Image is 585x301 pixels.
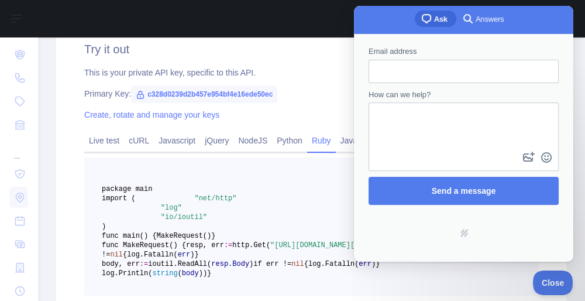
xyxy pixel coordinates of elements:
span: { [304,260,308,268]
span: ioutil.ReadAll( [148,260,211,268]
span: nil [110,251,123,259]
span: func MakeRequest() { [102,241,186,249]
span: nil [291,260,304,268]
span: package main [102,185,152,193]
span: { [123,251,127,259]
span: c328d0239d2b457e954bf4e16ede50ec [131,85,277,103]
span: := [224,241,232,249]
span: string [152,269,177,278]
span: ) [249,260,253,268]
iframe: Help Scout Beacon - Live Chat, Contact Form, and Knowledge Base [354,6,573,262]
span: ) [190,251,194,259]
div: ... [9,138,28,161]
span: body [182,269,199,278]
div: This is your private API key, specific to this API. [84,67,538,78]
span: ) [371,260,376,268]
span: func main() { [102,232,157,240]
a: jQuery [200,131,233,150]
a: NodeJS [233,131,272,150]
a: Create, rotate and manage your keys [84,110,219,119]
span: err [178,251,191,259]
span: } [207,269,211,278]
span: } [194,251,198,259]
span: resp, err [186,241,224,249]
a: Python [272,131,307,150]
div: Primary Key: [84,88,538,100]
span: ) [102,223,106,231]
h2: Try it out [84,41,538,57]
a: cURL [124,131,154,150]
span: log.Println( [102,269,152,278]
a: Ruby [307,131,336,150]
span: log.Fatalln( [308,260,359,268]
a: Live test [84,131,124,150]
span: "io/ioutil" [161,213,207,221]
span: } [211,232,215,240]
span: := [140,260,148,268]
span: MakeRequest() [157,232,212,240]
a: Javascript [154,131,200,150]
span: ( [178,269,182,278]
a: Java [336,131,363,150]
iframe: Help Scout Beacon - Close [533,271,573,295]
span: } [376,260,380,268]
span: err [359,260,371,268]
span: log.Fatalln( [127,251,177,259]
span: resp.Body [211,260,249,268]
span: )) [199,269,207,278]
span: http.Get( [232,241,270,249]
span: "net/http" [194,194,236,203]
span: body, err [102,260,140,268]
span: import ( [102,194,136,203]
span: "[URL][DOMAIN_NAME][TECHNICAL_ID]" [270,241,414,249]
span: if err != [253,260,291,268]
span: "log" [161,204,182,212]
